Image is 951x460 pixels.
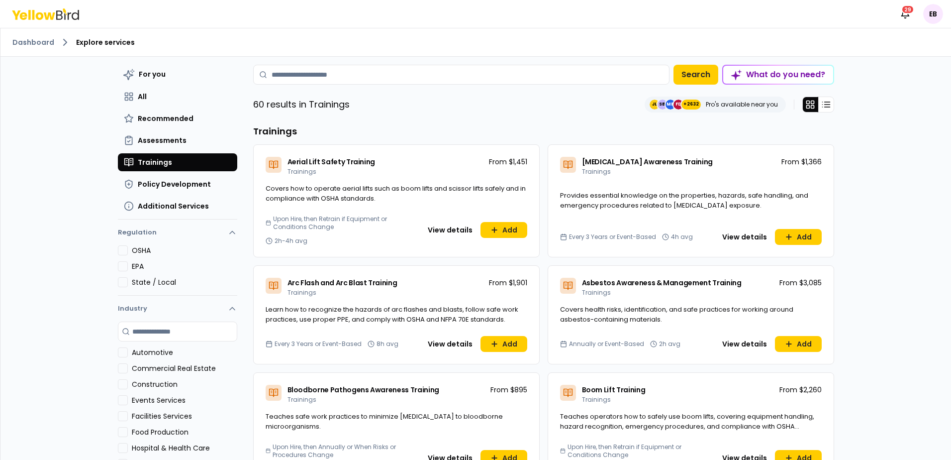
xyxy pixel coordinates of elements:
span: Trainings [582,288,611,297]
span: Trainings [138,157,172,167]
span: Aerial Lift Safety Training [287,157,376,167]
span: Asbestos Awareness & Management Training [582,278,742,288]
button: Add [775,336,822,352]
button: 29 [895,4,915,24]
button: All [118,88,237,106]
p: Pro's available near you [706,101,778,109]
span: +2632 [683,100,699,110]
button: Add [480,222,527,238]
p: 60 results in Trainings [253,98,350,112]
span: All [138,92,147,102]
span: Every 3 Years or Event-Based [275,340,362,348]
button: What do you need? [722,65,834,85]
span: Additional Services [138,201,209,211]
button: View details [716,336,773,352]
span: Covers health risks, identification, and safe practices for working around asbestos-containing ma... [560,305,793,324]
label: Construction [132,379,237,389]
span: Assessments [138,135,187,145]
p: From $3,085 [779,278,822,288]
div: 29 [901,5,914,14]
span: Covers how to operate aerial lifts such as boom lifts and scissor lifts safely and in compliance ... [266,184,526,203]
label: Automotive [132,347,237,357]
span: Trainings [287,288,316,297]
span: 2h avg [659,340,680,348]
button: Recommended [118,110,237,127]
span: Trainings [287,395,316,404]
span: MB [666,100,675,110]
span: Bloodborne Pathogens Awareness Training [287,385,439,395]
span: Upon Hire, then Annually or When Risks or Procedures Change [273,443,417,459]
span: Trainings [287,167,316,176]
button: Trainings [118,153,237,171]
div: What do you need? [723,66,833,84]
span: Every 3 Years or Event-Based [569,233,656,241]
span: Policy Development [138,179,211,189]
button: Policy Development [118,175,237,193]
span: Teaches operators how to safely use boom lifts, covering equipment handling, hazard recognition, ... [560,412,814,441]
span: FD [673,100,683,110]
span: EB [923,4,943,24]
span: Annually or Event-Based [569,340,644,348]
nav: breadcrumb [12,36,939,48]
p: From $1,451 [489,157,527,167]
span: Trainings [582,167,611,176]
p: From $895 [490,385,527,395]
span: 4h avg [671,233,693,241]
span: Arc Flash and Arc Blast Training [287,278,397,288]
span: Provides essential knowledge on the properties, hazards, safe handling, and emergency procedures ... [560,191,808,210]
span: Explore services [76,37,135,47]
span: Trainings [582,395,611,404]
label: Food Production [132,427,237,437]
button: View details [422,336,478,352]
button: View details [422,222,478,238]
div: Regulation [118,245,237,295]
span: Upon Hire, then Retrain if Equipment or Conditions Change [568,443,712,459]
h3: Trainings [253,124,834,138]
span: Teaches safe work practices to minimize [MEDICAL_DATA] to bloodborne microorganisms. [266,412,503,431]
span: [MEDICAL_DATA] Awareness Training [582,157,713,167]
button: Add [480,336,527,352]
label: State / Local [132,277,237,287]
button: For you [118,65,237,84]
label: Hospital & Health Care [132,443,237,453]
button: Additional Services [118,197,237,215]
button: Search [673,65,718,85]
span: For you [139,69,166,79]
p: From $1,366 [781,157,822,167]
span: Boom Lift Training [582,385,646,395]
label: Events Services [132,395,237,405]
button: View details [716,229,773,245]
span: Learn how to recognize the hazards of arc flashes and blasts, follow safe work practices, use pro... [266,305,518,324]
span: JL [650,100,660,110]
button: Regulation [118,224,237,245]
p: From $1,901 [489,278,527,288]
button: Assessments [118,131,237,149]
span: Recommended [138,114,193,123]
label: OSHA [132,245,237,255]
button: Add [775,229,822,245]
span: Upon Hire, then Retrain if Equipment or Conditions Change [273,215,418,231]
label: EPA [132,261,237,271]
p: From $2,260 [779,385,822,395]
label: Facilities Services [132,411,237,421]
a: Dashboard [12,37,54,47]
span: 2h-4h avg [275,237,307,245]
button: Industry [118,296,237,322]
label: Commercial Real Estate [132,363,237,373]
span: SB [658,100,667,110]
span: 8h avg [377,340,398,348]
